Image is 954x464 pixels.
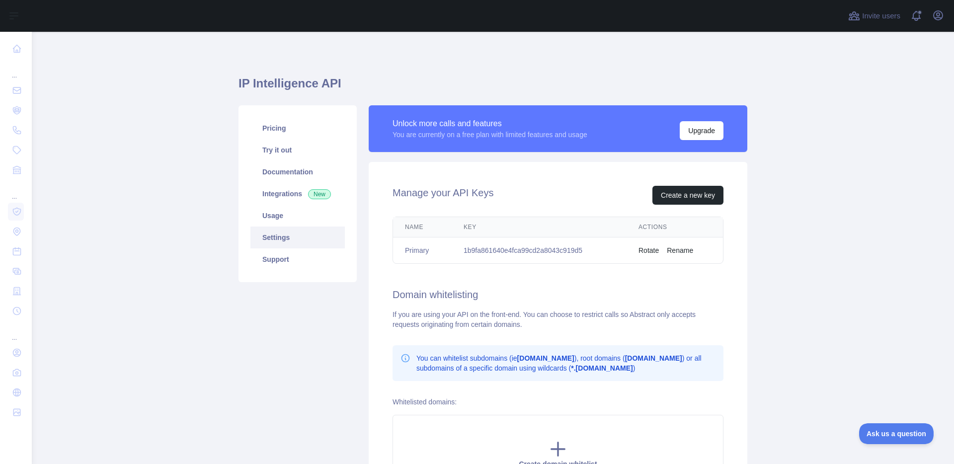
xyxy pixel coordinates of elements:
button: Rename [667,245,693,255]
iframe: Toggle Customer Support [859,423,934,444]
button: Create a new key [652,186,723,205]
label: Whitelisted domains: [393,398,457,406]
p: You can whitelist subdomains (ie ), root domains ( ) or all subdomains of a specific domain using... [416,353,715,373]
button: Rotate [638,245,659,255]
th: Key [452,217,627,237]
a: Usage [250,205,345,227]
td: 1b9fa861640e4fca99cd2a8043c919d5 [452,237,627,264]
b: [DOMAIN_NAME] [625,354,682,362]
a: Documentation [250,161,345,183]
td: Primary [393,237,452,264]
span: Invite users [862,10,900,22]
div: ... [8,181,24,201]
b: [DOMAIN_NAME] [517,354,574,362]
a: Try it out [250,139,345,161]
span: New [308,189,331,199]
h1: IP Intelligence API [238,76,747,99]
div: Unlock more calls and features [393,118,587,130]
th: Actions [627,217,723,237]
a: Support [250,248,345,270]
a: Integrations New [250,183,345,205]
div: ... [8,322,24,342]
button: Upgrade [680,121,723,140]
div: You are currently on a free plan with limited features and usage [393,130,587,140]
h2: Manage your API Keys [393,186,493,205]
a: Pricing [250,117,345,139]
div: If you are using your API on the front-end. You can choose to restrict calls so Abstract only acc... [393,309,723,329]
a: Settings [250,227,345,248]
div: ... [8,60,24,79]
b: *.[DOMAIN_NAME] [571,364,633,372]
button: Invite users [846,8,902,24]
th: Name [393,217,452,237]
h2: Domain whitelisting [393,288,723,302]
